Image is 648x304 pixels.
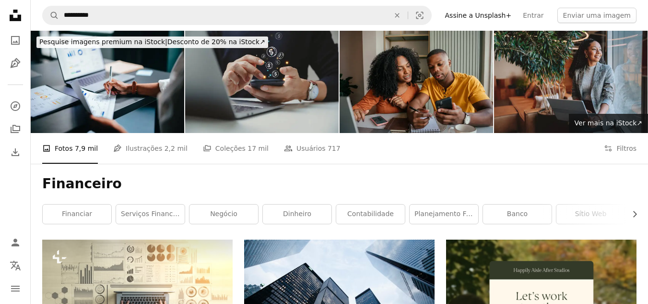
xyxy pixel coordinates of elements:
[387,6,408,24] button: Limpar
[42,293,233,302] a: Tecnologia de Big Data para Conceito Analítico de Finanças Empresariais. Interface gráfica modern...
[263,205,331,224] a: dinheiro
[494,31,648,133] img: Business woman using laptop
[6,97,25,116] a: Explorar
[43,205,111,224] a: financiar
[284,133,341,164] a: Usuários 717
[569,114,648,133] a: Ver mais na iStock↗
[557,8,636,23] button: Enviar uma imagem
[340,31,493,133] img: Couple shopping online
[575,119,642,127] span: Ver mais na iStock ↗
[42,175,636,193] h1: Financeiro
[626,205,636,224] button: rolar lista para a direita
[31,31,274,54] a: Pesquise imagens premium na iStock|Desconto de 20% na iStock↗
[328,143,341,154] span: 717
[247,143,269,154] span: 17 mil
[116,205,185,224] a: Serviços financeiros
[203,133,269,164] a: Coleções 17 mil
[6,54,25,73] a: Ilustrações
[439,8,518,23] a: Assine a Unsplash+
[408,6,431,24] button: Pesquisa visual
[517,8,549,23] a: Entrar
[483,205,552,224] a: banco
[410,205,478,224] a: Planejamento financeiro
[185,31,339,133] img: Mão de empresário usando smartphone com ícone de moeda.
[43,6,59,24] button: Pesquise na Unsplash
[604,133,636,164] button: Filtros
[6,143,25,162] a: Histórico de downloads
[189,205,258,224] a: negócio
[556,205,625,224] a: Sítio Web
[39,38,167,46] span: Pesquise imagens premium na iStock |
[6,233,25,252] a: Entrar / Cadastrar-se
[31,31,184,133] img: Close Up Foto De Mãos De Mulher Escrevendo Relatório Em Um Papel No Café
[6,256,25,275] button: Idioma
[42,6,432,25] form: Pesquise conteúdo visual em todo o site
[6,279,25,298] button: Menu
[113,133,188,164] a: Ilustrações 2,2 mil
[39,38,265,46] span: Desconto de 20% na iStock ↗
[6,120,25,139] a: Coleções
[336,205,405,224] a: contabilidade
[6,31,25,50] a: Fotos
[165,143,188,154] span: 2,2 mil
